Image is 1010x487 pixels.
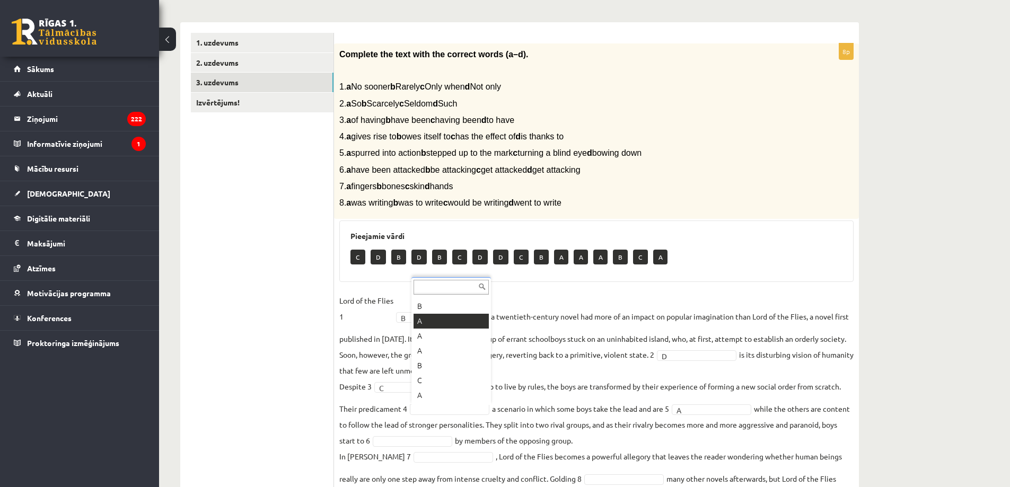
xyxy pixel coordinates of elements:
[414,358,489,373] div: B
[414,388,489,403] div: A
[414,314,489,329] div: A
[414,329,489,343] div: A
[414,373,489,388] div: C
[414,343,489,358] div: A
[414,299,489,314] div: B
